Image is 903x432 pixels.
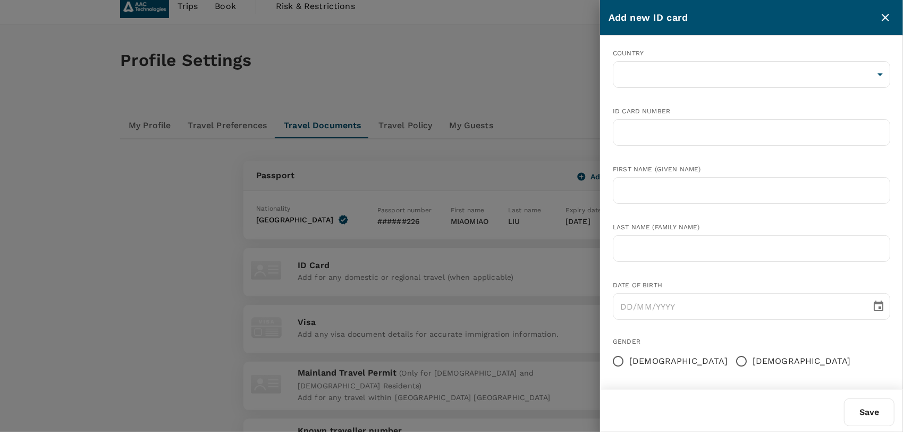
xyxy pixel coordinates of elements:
[629,355,728,368] span: [DEMOGRAPHIC_DATA]
[613,106,890,117] div: ID card number
[753,355,851,368] span: [DEMOGRAPHIC_DATA]
[609,10,876,26] div: Add new ID card
[613,293,864,320] input: DD/MM/YYYY
[876,9,894,27] button: close
[613,61,890,88] div: ​
[844,398,894,426] button: Save
[613,337,890,347] div: Gender
[613,164,890,175] div: First name (Given name)
[868,296,889,317] button: Choose date
[613,48,890,59] div: Country
[613,222,890,233] div: Last name (Family name)
[613,280,890,291] div: Date of birth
